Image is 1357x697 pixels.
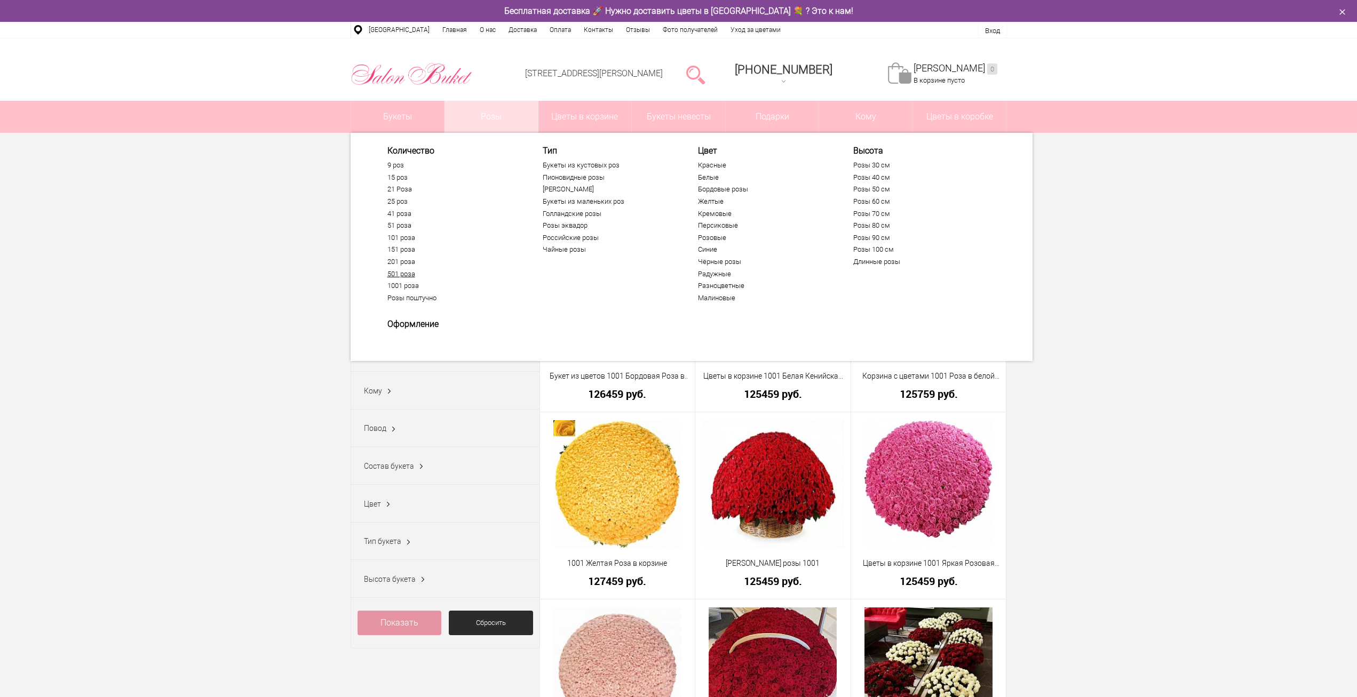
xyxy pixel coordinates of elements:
a: Контакты [577,22,620,38]
a: 126459 руб. [547,388,688,399]
a: Чайные розы [543,245,674,254]
a: 125459 руб. [858,575,999,587]
a: 41 роза [387,210,519,218]
a: 21 Роза [387,185,519,194]
a: 25 роз [387,197,519,206]
a: Цветы в корзине [538,101,632,133]
a: [STREET_ADDRESS][PERSON_NAME] [525,68,663,78]
a: 1001 роза [387,282,519,290]
a: Розы 60 см [853,197,985,206]
span: Тип [543,146,674,156]
a: Голландские розы [543,210,674,218]
span: Состав букета [364,462,414,470]
a: Букеты из маленьких роз [543,197,674,206]
a: Розы [445,101,538,133]
a: Розы 100 см [853,245,985,254]
ins: 0 [987,63,997,75]
a: Персиковые [698,221,829,230]
a: 125459 руб. [702,575,844,587]
a: 1001 Желтая Роза в корзине [547,558,688,569]
a: 101 роза [387,234,519,242]
a: 201 роза [387,258,519,266]
img: Корзина розы 1001 [702,420,844,548]
a: Радужные [698,270,829,278]
a: 51 роза [387,221,519,230]
a: Цветы в корзине 1001 Белая Кенийская роза [702,371,844,382]
a: [PERSON_NAME] розы 1001 [702,558,844,569]
a: Розовые [698,234,829,242]
span: Цвет [364,500,381,508]
a: Букеты из кустовых роз [543,161,674,170]
a: Красные [698,161,829,170]
a: 9 роз [387,161,519,170]
div: [PHONE_NUMBER] [735,63,832,76]
a: Букеты невесты [632,101,725,133]
a: [PHONE_NUMBER] [728,59,839,90]
a: 125759 руб. [858,388,999,399]
a: Цветы в корзине 1001 Яркая Розовая Роза [858,558,999,569]
a: Уход за цветами [724,22,787,38]
span: Кому [364,387,382,395]
a: Синие [698,245,829,254]
a: Сбросить [449,611,533,635]
a: Кремовые [698,210,829,218]
a: Разноцветные [698,282,829,290]
span: Высота [853,146,985,156]
a: Белые [698,173,829,182]
a: [PERSON_NAME] [914,62,997,75]
a: Розы 40 см [853,173,985,182]
img: Цветы Нижний Новгород [351,60,473,88]
a: 501 роза [387,270,519,278]
a: Желтые [698,197,829,206]
a: Вход [985,27,1000,35]
a: 15 роз [387,173,519,182]
a: Оплата [543,22,577,38]
a: Розы 30 см [853,161,985,170]
a: 127459 руб. [547,575,688,587]
a: Подарки [726,101,819,133]
a: Российские розы [543,234,674,242]
a: Доставка [502,22,543,38]
a: Бордовые розы [698,185,829,194]
a: Отзывы [620,22,656,38]
span: Высота букета [364,575,416,583]
span: Повод [364,424,386,432]
a: Розы 80 см [853,221,985,230]
a: Розы 70 см [853,210,985,218]
a: Букет из цветов 1001 Бордовая Роза в [GEOGRAPHIC_DATA] [547,371,688,382]
a: Главная [436,22,473,38]
a: Корзина с цветами 1001 Роза в белой корзинке [858,371,999,382]
a: Розы поштучно [387,294,519,302]
a: 151 роза [387,245,519,254]
a: Показать [358,611,442,635]
a: 125459 руб. [702,388,844,399]
a: Цветы в коробке [913,101,1006,133]
span: Количество [387,146,519,156]
a: Букеты [351,101,445,133]
span: Цвет [698,146,829,156]
a: Малиновые [698,294,829,302]
a: Чёрные розы [698,258,829,266]
div: Бесплатная доставка 🚀 Нужно доставить цветы в [GEOGRAPHIC_DATA] 💐 ? Это к нам! [343,5,1015,17]
a: Фото получателей [656,22,724,38]
img: Цветы в корзине 1001 Яркая Розовая Роза [864,420,993,548]
a: Розы эквадор [543,221,674,230]
a: Розы 50 см [853,185,985,194]
span: Оформление [387,319,519,329]
a: Розы 90 см [853,234,985,242]
span: Тип букета [364,537,401,546]
a: Длинные розы [853,258,985,266]
a: Пионовидные розы [543,173,674,182]
a: [PERSON_NAME] [543,185,674,194]
span: В корзине пусто [914,76,965,84]
a: О нас [473,22,502,38]
a: [GEOGRAPHIC_DATA] [362,22,436,38]
span: Кому [819,101,912,133]
img: 1001 Желтая Роза в корзине [553,420,681,548]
